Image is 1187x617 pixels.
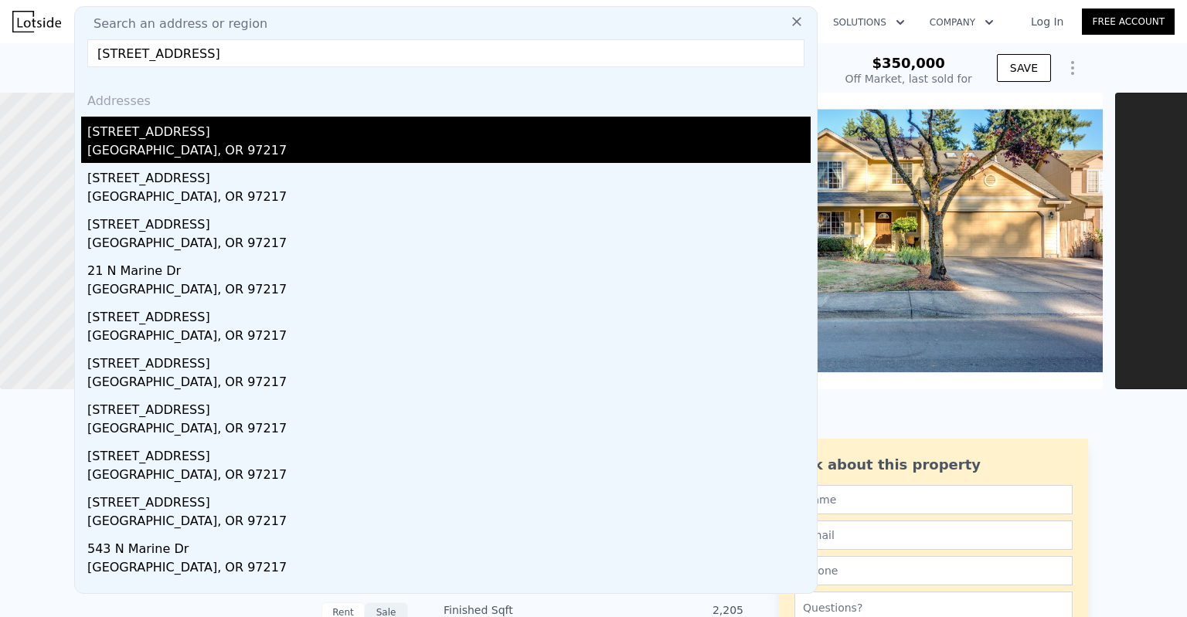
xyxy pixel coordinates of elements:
[794,556,1073,585] input: Phone
[87,441,811,466] div: [STREET_ADDRESS]
[81,80,811,117] div: Addresses
[87,327,811,348] div: [GEOGRAPHIC_DATA], OR 97217
[1057,53,1088,83] button: Show Options
[87,163,811,188] div: [STREET_ADDRESS]
[87,188,811,209] div: [GEOGRAPHIC_DATA], OR 97217
[87,373,811,395] div: [GEOGRAPHIC_DATA], OR 97217
[87,487,811,512] div: [STREET_ADDRESS]
[997,54,1051,82] button: SAVE
[87,280,811,302] div: [GEOGRAPHIC_DATA], OR 97217
[872,55,945,71] span: $350,000
[87,419,811,441] div: [GEOGRAPHIC_DATA], OR 97217
[87,395,811,419] div: [STREET_ADDRESS]
[845,71,972,86] div: Off Market, last sold for
[81,15,267,33] span: Search an address or region
[87,39,804,67] input: Enter an address, city, region, neighborhood or zip code
[87,348,811,373] div: [STREET_ADDRESS]
[917,8,1006,36] button: Company
[794,485,1073,514] input: Name
[87,234,811,256] div: [GEOGRAPHIC_DATA], OR 97217
[87,141,811,163] div: [GEOGRAPHIC_DATA], OR 97217
[1012,14,1082,29] a: Log In
[87,466,811,487] div: [GEOGRAPHIC_DATA], OR 97217
[87,512,811,534] div: [GEOGRAPHIC_DATA], OR 97217
[87,558,811,580] div: [GEOGRAPHIC_DATA], OR 97217
[821,8,917,36] button: Solutions
[707,93,1103,389] img: Sale: 110144686 Parcel: 101704429
[794,520,1073,550] input: Email
[87,534,811,558] div: 543 N Marine Dr
[1082,8,1175,35] a: Free Account
[87,209,811,234] div: [STREET_ADDRESS]
[12,11,61,32] img: Lotside
[87,256,811,280] div: 21 N Marine Dr
[87,117,811,141] div: [STREET_ADDRESS]
[87,302,811,327] div: [STREET_ADDRESS]
[794,454,1073,476] div: Ask about this property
